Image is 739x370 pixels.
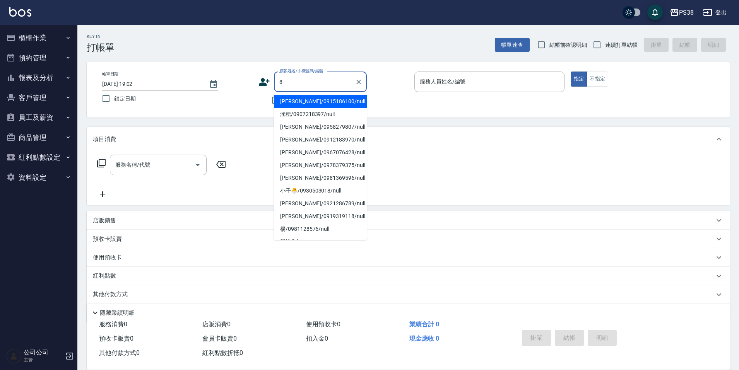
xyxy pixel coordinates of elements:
p: 紅利點數 [93,272,120,280]
li: [PERSON_NAME]/0978379375/null [274,159,367,172]
p: 其他付款方式 [93,290,132,299]
button: PS38 [667,5,697,20]
img: Logo [9,7,31,17]
div: 項目消費 [87,127,730,152]
li: [PERSON_NAME]/0919319118/null [274,210,367,223]
button: 資料設定 [3,167,74,188]
span: 扣入金 0 [306,335,328,342]
button: save [647,5,663,20]
p: 主管 [24,356,63,363]
p: 隱藏業績明細 [100,309,135,317]
li: [PERSON_NAME]/0981369596/null [274,172,367,184]
h3: 打帳單 [87,42,115,53]
span: 現金應收 0 [409,335,439,342]
button: 帳單速查 [495,38,530,52]
h2: Key In [87,34,115,39]
span: 店販消費 0 [202,321,231,328]
button: Open [192,159,204,171]
p: 預收卡販賣 [93,235,122,243]
p: 店販銷售 [93,217,116,225]
button: 櫃檯作業 [3,28,74,48]
span: 業績合計 0 [409,321,439,328]
div: 使用預收卡 [87,248,730,267]
h5: 公司公司 [24,349,63,356]
li: [PERSON_NAME]/0967076428/null [274,146,367,159]
div: PS38 [679,8,694,17]
button: 不指定 [587,72,608,87]
button: 指定 [571,72,587,87]
span: 連續打單結帳 [605,41,638,49]
button: 報表及分析 [3,68,74,88]
div: 店販銷售 [87,211,730,230]
div: 預收卡販賣 [87,230,730,248]
span: 預收卡販賣 0 [99,335,133,342]
li: [PERSON_NAME]/0915186100/null [274,95,367,108]
li: [PERSON_NAME]/0912183970/null [274,133,367,146]
button: Clear [353,77,364,87]
button: 客戶管理 [3,88,74,108]
span: 其他付款方式 0 [99,349,140,356]
p: 使用預收卡 [93,254,122,262]
span: 服務消費 0 [99,321,127,328]
label: 帳單日期 [102,71,118,77]
div: 其他付款方式 [87,285,730,304]
button: 商品管理 [3,128,74,148]
button: 紅利點數設定 [3,147,74,167]
button: Choose date, selected date is 2025-09-08 [204,75,223,94]
span: 鎖定日期 [114,95,136,103]
span: 會員卡販賣 0 [202,335,237,342]
li: 新增 "8" [274,235,367,248]
li: 楊/0981128576/null [274,223,367,235]
p: 項目消費 [93,135,116,143]
span: 紅利點數折抵 0 [202,349,243,356]
span: 使用預收卡 0 [306,321,340,328]
div: 紅利點數 [87,267,730,285]
li: 涵秐/0907218397/null [274,108,367,121]
li: [PERSON_NAME]/0921286789/null [274,197,367,210]
li: [PERSON_NAME]/0958279807/null [274,121,367,133]
span: 結帳前確認明細 [549,41,587,49]
input: YYYY/MM/DD hh:mm [102,78,201,90]
button: 登出 [700,5,730,20]
button: 員工及薪資 [3,107,74,128]
div: 備註及來源 [87,304,730,322]
label: 顧客姓名/手機號碼/編號 [279,68,323,74]
li: 小千🐣/0930503018/null [274,184,367,197]
img: Person [6,348,22,364]
button: 預約管理 [3,48,74,68]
